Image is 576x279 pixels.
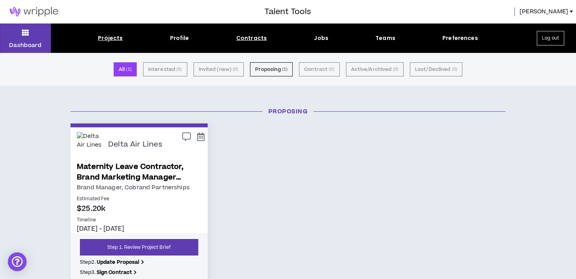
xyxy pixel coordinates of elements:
p: [DATE] - [DATE] [77,225,201,233]
p: $25.20k [77,203,201,214]
div: Profile [170,34,189,42]
div: Open Intercom Messenger [8,252,27,271]
small: ( 0 ) [393,66,398,73]
img: Delta Air Lines [77,132,102,158]
h3: Talent Tools [264,6,311,18]
small: ( 0 ) [176,66,182,73]
div: Contracts [236,34,267,42]
button: Lost/Declined (0) [410,62,462,76]
button: Active/Archived (0) [346,62,404,76]
button: Invited (new) (0) [194,62,244,76]
p: Step 2 . [80,259,198,266]
b: Update Proposal [97,259,139,266]
small: ( 0 ) [233,66,238,73]
button: Log out [537,31,564,45]
button: Proposing (1) [250,62,293,76]
button: Contract (0) [299,62,339,76]
small: ( 1 ) [126,66,131,73]
small: ( 0 ) [329,66,334,73]
small: ( 1 ) [282,66,288,73]
div: Jobs [314,34,328,42]
b: Sign Contract [97,269,132,276]
p: Step 3 . [80,269,198,276]
div: Teams [375,34,395,42]
button: Interested (0) [143,62,187,76]
p: Brand Manager, Cobrand Partnerships [77,183,201,192]
div: Preferences [442,34,478,42]
button: All (1) [114,62,137,76]
span: [PERSON_NAME] [520,7,568,16]
p: Timeline [77,217,201,224]
a: Step 1. Review Project Brief [80,239,198,255]
h3: Proposing [65,107,511,116]
p: Estimated Fee [77,196,201,203]
small: ( 0 ) [452,66,457,73]
a: Maternity Leave Contractor, Brand Marketing Manager (Cobrand Partnerships) [77,161,201,183]
p: Dashboard [9,41,42,49]
p: Delta Air Lines [108,140,162,149]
